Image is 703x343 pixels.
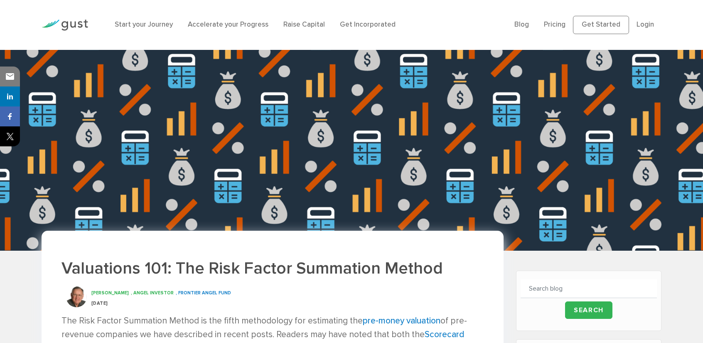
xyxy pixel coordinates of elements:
input: Search blog [521,279,657,298]
a: pre-money valuation [363,316,440,326]
span: [PERSON_NAME] [91,290,129,296]
a: Blog [514,20,529,29]
a: Start your Journey [115,20,173,29]
a: Login [637,20,654,29]
a: Raise Capital [283,20,325,29]
span: , Frontier Angel Fund [176,290,231,296]
span: , Angel Investor [131,290,174,296]
a: Pricing [544,20,565,29]
a: Get Started [573,16,629,34]
a: Get Incorporated [340,20,396,29]
h1: Valuations 101: The Risk Factor Summation Method [61,257,484,279]
img: Gust Logo [42,20,88,31]
input: Search [565,301,612,319]
a: Accelerate your Progress [188,20,268,29]
span: [DATE] [91,301,108,306]
img: Bill Payne [66,286,87,307]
